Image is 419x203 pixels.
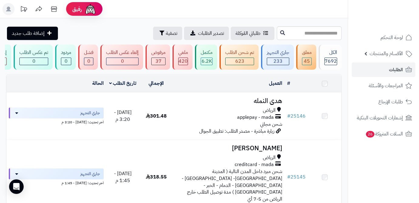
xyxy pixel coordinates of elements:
[114,170,132,184] span: [DATE] - 1:45 م
[267,49,289,56] div: جاري التجهيز
[357,114,403,122] span: إشعارات التحويلات البنكية
[365,130,403,138] span: السلات المتروكة
[7,27,58,40] a: إضافة طلب جديد
[114,109,132,123] span: [DATE] - 3:20 م
[263,107,276,114] span: الرياض
[317,45,343,70] a: الكل7692
[302,49,312,56] div: معلق
[260,45,295,70] a: جاري التجهيز 233
[325,58,337,65] span: 7692
[61,58,71,65] div: 0
[231,27,274,40] a: طلباتي المُوكلة
[9,179,104,186] div: اخر تحديث: [DATE] - 1:45 م
[84,58,93,65] div: 0
[54,45,77,70] a: مردود 0
[87,58,90,65] span: 0
[202,58,212,65] span: 6.2K
[352,111,415,125] a: إشعارات التحويلات البنكية
[77,45,99,70] a: فشل 0
[352,127,415,141] a: السلات المتروكة26
[198,30,224,37] span: تصدير الطلبات
[19,49,48,56] div: تم عكس الطلب
[235,58,244,65] span: 623
[84,49,93,56] div: فشل
[352,95,415,109] a: طلبات الإرجاع
[99,45,144,70] a: إلغاء عكس الطلب 0
[218,45,260,70] a: تم شحن الطلب 623
[352,62,415,77] a: الطلبات
[295,45,317,70] a: معلق 45
[16,3,31,17] a: تحديثات المنصة
[152,58,165,65] div: 37
[80,171,100,177] span: جاري التجهيز
[366,131,375,138] span: 26
[287,112,290,120] span: #
[273,58,283,65] span: 233
[352,78,415,93] a: المراجعات والأسئلة
[302,58,311,65] div: 45
[72,5,82,13] span: رفيق
[153,27,182,40] button: تصفية
[92,80,104,87] a: الحالة
[176,98,282,105] h3: هدى النمله
[184,27,229,40] a: تصدير الطلبات
[151,49,166,56] div: مرفوض
[378,98,403,106] span: طلبات الإرجاع
[267,58,289,65] div: 233
[199,128,274,135] span: زيارة مباشرة - مصدر الطلب: تطبيق الجوال
[370,49,403,58] span: الأقسام والمنتجات
[369,82,403,90] span: المراجعات والأسئلة
[235,161,274,168] span: creditcard - mada
[263,154,276,161] span: الرياض
[166,30,177,37] span: تصفية
[182,168,282,203] span: شحن مبرد داخل المدن التالية ( المدينة [GEOGRAPHIC_DATA]- [GEOGRAPHIC_DATA] - [GEOGRAPHIC_DATA] - ...
[226,58,254,65] div: 623
[12,45,54,70] a: تم عكس الطلب 0
[352,30,415,45] a: لوحة التحكم
[149,80,164,87] a: الإجمالي
[9,118,104,125] div: اخر تحديث: [DATE] - 3:20 م
[144,45,171,70] a: مرفوض 37
[109,80,137,87] a: تاريخ الطلب
[287,80,290,87] a: #
[156,58,162,65] span: 37
[20,58,48,65] div: 0
[236,30,260,37] span: طلباتي المُوكلة
[237,114,274,121] span: applepay - mada
[121,58,124,65] span: 0
[389,65,403,74] span: الطلبات
[146,112,167,120] span: 301.48
[12,30,45,37] span: إضافة طلب جديد
[380,33,403,42] span: لوحة التحكم
[179,58,188,65] span: 420
[9,179,24,194] div: Open Intercom Messenger
[287,173,290,181] span: #
[269,80,282,87] a: العميل
[201,58,212,65] div: 6163
[32,58,35,65] span: 0
[171,45,194,70] a: ملغي 420
[201,49,213,56] div: مكتمل
[146,173,167,181] span: 318.55
[80,110,100,116] span: جاري التجهيز
[61,49,71,56] div: مردود
[84,3,96,15] img: ai-face.png
[225,49,254,56] div: تم شحن الطلب
[304,58,310,65] span: 45
[106,49,139,56] div: إلغاء عكس الطلب
[287,173,306,181] a: #25145
[287,112,306,120] a: #25146
[176,145,282,152] h3: [PERSON_NAME]
[194,45,218,70] a: مكتمل 6.2K
[178,49,188,56] div: ملغي
[106,58,138,65] div: 0
[324,49,337,56] div: الكل
[378,5,413,17] img: logo-2.png
[260,121,282,128] span: شحن مجاني
[65,58,68,65] span: 0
